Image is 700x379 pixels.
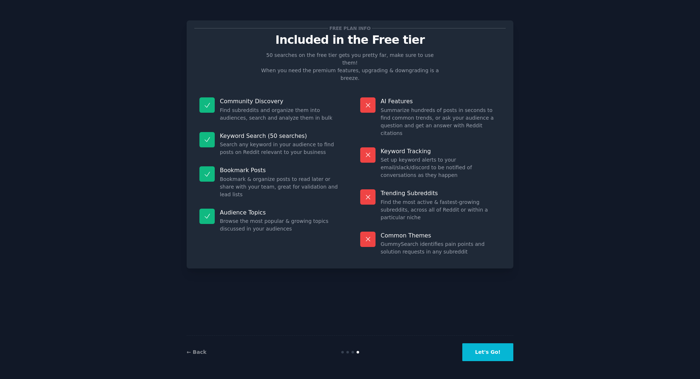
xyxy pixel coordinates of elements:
p: Trending Subreddits [381,189,501,197]
dd: Search any keyword in your audience to find posts on Reddit relevant to your business [220,141,340,156]
p: Keyword Search (50 searches) [220,132,340,140]
dd: Bookmark & organize posts to read later or share with your team, great for validation and lead lists [220,175,340,198]
dd: Find subreddits and organize them into audiences, search and analyze them in bulk [220,107,340,122]
p: Included in the Free tier [194,34,506,46]
dd: Browse the most popular & growing topics discussed in your audiences [220,217,340,233]
p: Community Discovery [220,97,340,105]
p: Audience Topics [220,209,340,216]
p: 50 searches on the free tier gets you pretty far, make sure to use them! When you need the premiu... [258,51,442,82]
p: Common Themes [381,232,501,239]
dd: Find the most active & fastest-growing subreddits, across all of Reddit or within a particular niche [381,198,501,221]
dd: GummySearch identifies pain points and solution requests in any subreddit [381,240,501,256]
span: Free plan info [328,24,372,32]
p: Keyword Tracking [381,147,501,155]
p: Bookmark Posts [220,166,340,174]
a: ← Back [187,349,206,355]
p: AI Features [381,97,501,105]
dd: Set up keyword alerts to your email/slack/discord to be notified of conversations as they happen [381,156,501,179]
button: Let's Go! [462,343,513,361]
dd: Summarize hundreds of posts in seconds to find common trends, or ask your audience a question and... [381,107,501,137]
